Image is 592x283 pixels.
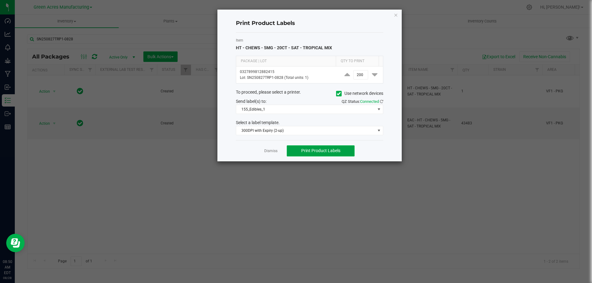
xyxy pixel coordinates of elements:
label: Use network devices [336,90,383,97]
div: To proceed, please select a printer. [231,89,388,98]
span: 300DPI with Expiry (2-up) [236,126,375,135]
span: QZ Status: [342,99,383,104]
div: Select a label template. [231,119,388,126]
span: HT - CHEWS - 5MG - 20CT - SAT - TROPICAL MIX [236,45,332,50]
th: Qty to Print [336,56,379,67]
p: 0327899812882415 [240,69,335,75]
button: Print Product Labels [287,145,355,156]
iframe: Resource center [6,234,25,252]
label: Item [236,38,383,43]
h4: Print Product Labels [236,19,383,27]
span: 155_Edibles_1 [236,105,375,114]
span: Connected [360,99,379,104]
p: Lot: SN250827TRP1-0828 (Total units: 1) [240,75,335,81]
span: Send label(s) to: [236,99,266,104]
a: Dismiss [264,148,277,154]
th: Package | Lot [236,56,336,67]
span: Print Product Labels [301,148,340,153]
